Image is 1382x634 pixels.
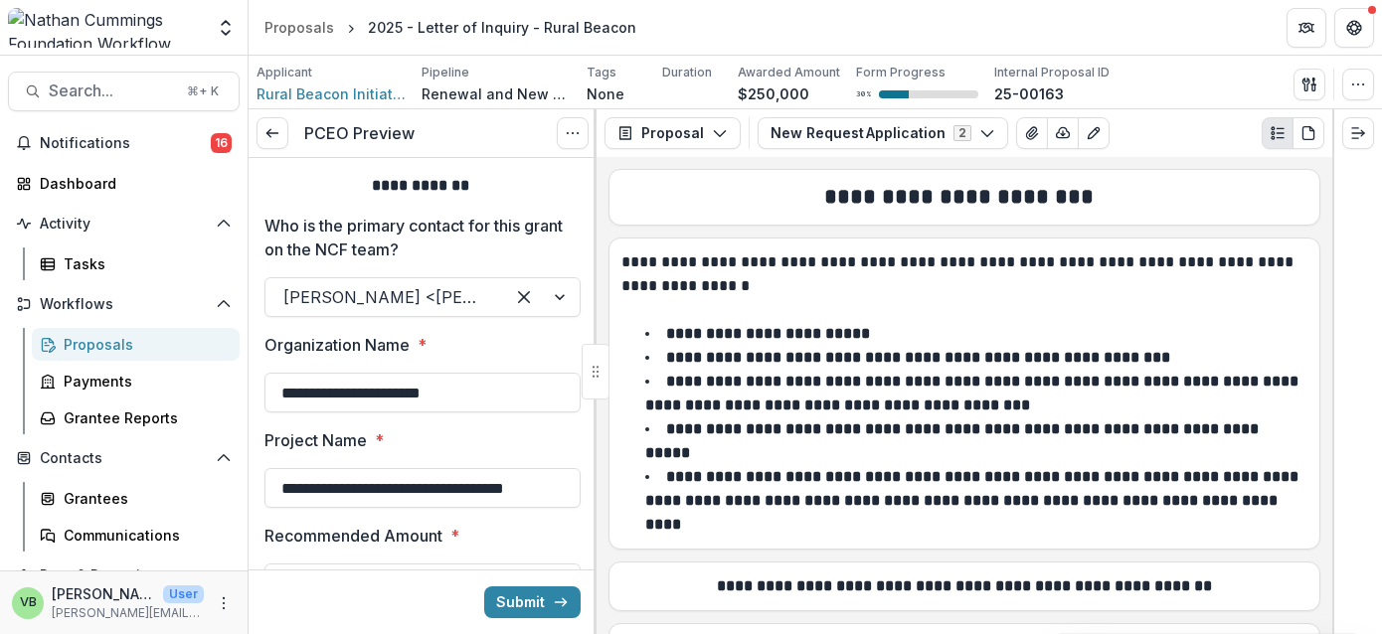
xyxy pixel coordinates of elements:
[183,80,223,102] div: ⌘ + K
[211,133,232,153] span: 16
[40,296,208,313] span: Workflows
[257,64,312,81] p: Applicant
[994,83,1064,104] p: 25-00163
[32,401,240,434] a: Grantee Reports
[856,87,871,101] p: 30 %
[422,64,469,81] p: Pipeline
[257,13,644,42] nav: breadcrumb
[163,585,204,603] p: User
[1078,117,1110,149] button: Edit as form
[212,591,236,615] button: More
[8,442,240,474] button: Open Contacts
[587,83,624,104] p: None
[40,135,211,152] span: Notifications
[1287,8,1326,48] button: Partners
[605,117,741,149] button: Proposal
[20,596,37,609] div: Valerie Boucard
[1262,117,1294,149] button: Plaintext view
[8,72,240,111] button: Search...
[212,8,240,48] button: Open entity switcher
[64,253,224,274] div: Tasks
[64,525,224,546] div: Communications
[304,124,415,143] h3: PCEO Preview
[758,117,1008,149] button: New Request Application2
[508,281,540,313] div: Clear selected options
[8,208,240,239] button: Open Activity
[257,13,342,42] a: Proposals
[264,524,442,548] p: Recommended Amount
[40,173,224,194] div: Dashboard
[52,583,155,604] p: [PERSON_NAME]
[64,334,224,355] div: Proposals
[264,214,569,261] p: Who is the primary contact for this grant on the NCF team?
[264,428,367,452] p: Project Name
[64,407,224,428] div: Grantee Reports
[738,83,809,104] p: $250,000
[557,117,589,149] button: Options
[1334,8,1374,48] button: Get Help
[40,450,208,467] span: Contacts
[1016,117,1048,149] button: View Attached Files
[257,83,406,104] a: Rural Beacon Initiative
[52,604,204,622] p: [PERSON_NAME][EMAIL_ADDRESS][PERSON_NAME][DOMAIN_NAME]
[662,64,712,81] p: Duration
[8,559,240,591] button: Open Data & Reporting
[422,83,571,104] p: Renewal and New Grants Pipeline
[484,586,581,618] button: Submit
[8,167,240,200] a: Dashboard
[32,247,240,280] a: Tasks
[587,64,616,81] p: Tags
[32,519,240,552] a: Communications
[368,17,636,38] div: 2025 - Letter of Inquiry - Rural Beacon
[856,64,946,81] p: Form Progress
[738,64,840,81] p: Awarded Amount
[64,488,224,509] div: Grantees
[32,365,240,397] a: Payments
[40,216,208,233] span: Activity
[49,81,175,100] span: Search...
[64,371,224,392] div: Payments
[1342,117,1374,149] button: Expand right
[32,328,240,361] a: Proposals
[264,17,334,38] div: Proposals
[32,482,240,515] a: Grantees
[264,333,410,357] p: Organization Name
[8,127,240,159] button: Notifications16
[8,288,240,320] button: Open Workflows
[1293,117,1324,149] button: PDF view
[994,64,1110,81] p: Internal Proposal ID
[40,567,208,584] span: Data & Reporting
[8,8,204,48] img: Nathan Cummings Foundation Workflow Sandbox logo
